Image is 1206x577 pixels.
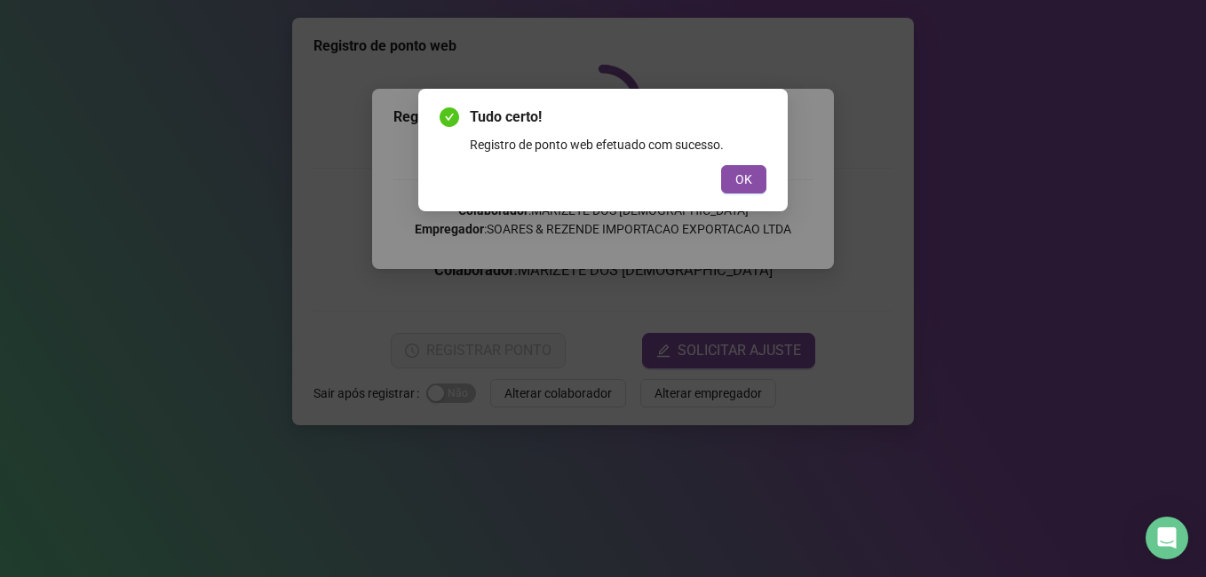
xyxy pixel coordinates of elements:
span: check-circle [440,107,459,127]
span: OK [735,170,752,189]
div: Registro de ponto web efetuado com sucesso. [470,135,766,154]
button: OK [721,165,766,194]
div: Open Intercom Messenger [1146,517,1188,559]
span: Tudo certo! [470,107,766,128]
